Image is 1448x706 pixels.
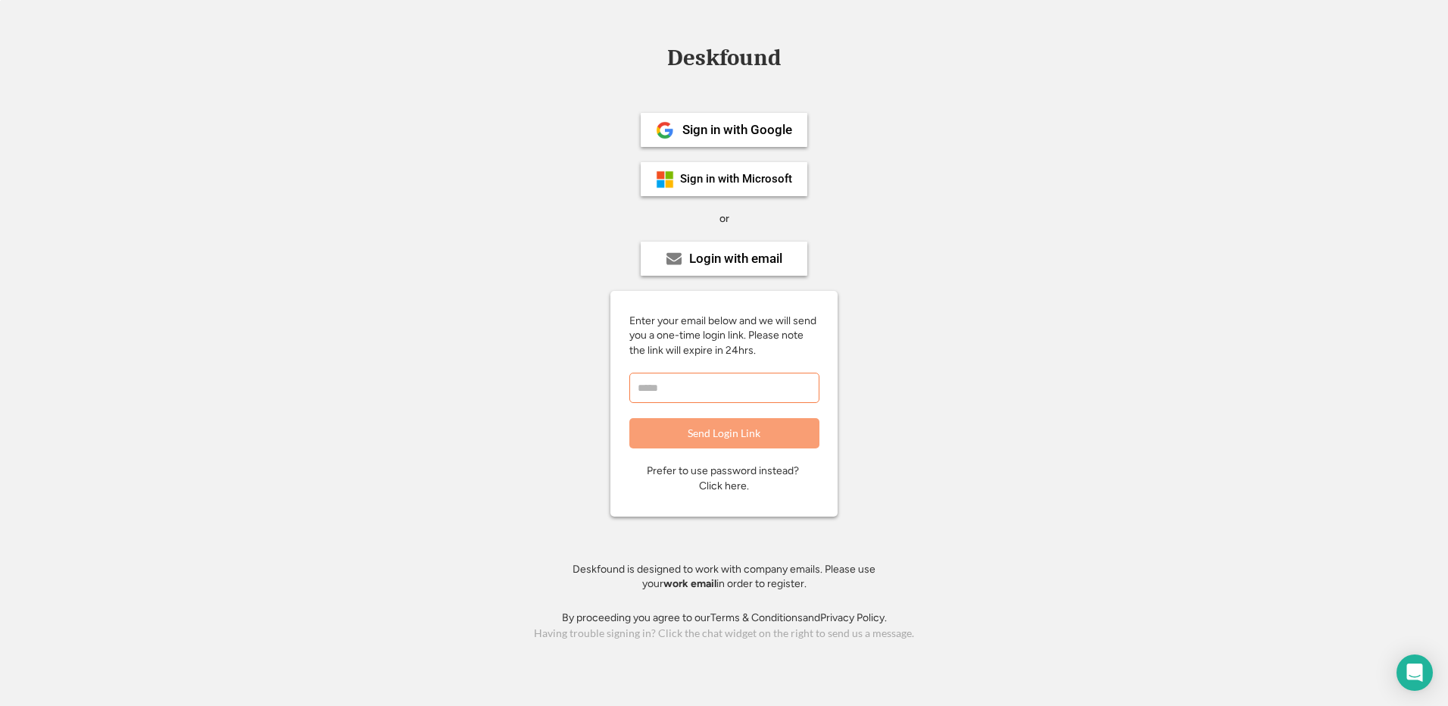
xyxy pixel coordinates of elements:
[682,123,792,136] div: Sign in with Google
[660,46,788,70] div: Deskfound
[719,211,729,226] div: or
[710,611,803,624] a: Terms & Conditions
[562,611,887,626] div: By proceeding you agree to our and
[680,173,792,185] div: Sign in with Microsoft
[663,577,716,590] strong: work email
[554,562,894,592] div: Deskfound is designed to work with company emails. Please use your in order to register.
[629,314,819,358] div: Enter your email below and we will send you a one-time login link. Please note the link will expi...
[656,170,674,189] img: ms-symbollockup_mssymbol_19.png
[656,121,674,139] img: 1024px-Google__G__Logo.svg.png
[820,611,887,624] a: Privacy Policy.
[689,252,782,265] div: Login with email
[647,464,801,493] div: Prefer to use password instead? Click here.
[629,418,819,448] button: Send Login Link
[1397,654,1433,691] div: Open Intercom Messenger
